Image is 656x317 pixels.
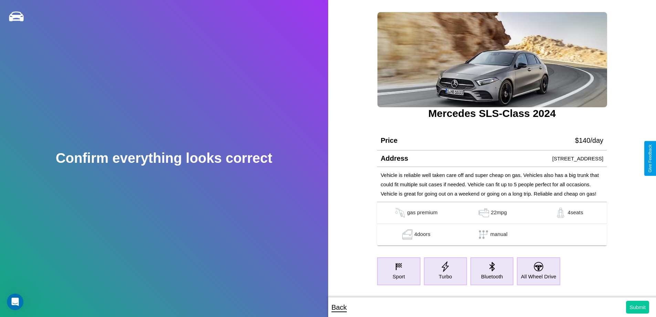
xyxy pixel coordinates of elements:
[381,155,408,162] h4: Address
[7,294,23,310] iframe: Intercom live chat
[477,208,491,218] img: gas
[491,208,507,218] p: 22 mpg
[393,272,405,281] p: Sport
[648,145,653,172] div: Give Feedback
[400,229,414,240] img: gas
[439,272,452,281] p: Turbo
[552,154,603,163] p: [STREET_ADDRESS]
[377,108,607,119] h3: Mercedes SLS-Class 2024
[381,170,603,198] p: Vehicle is reliable well taken care off and super cheap on gas. Vehicles also has a big trunk tha...
[381,137,397,145] h4: Price
[521,272,556,281] p: All Wheel Drive
[56,150,272,166] h2: Confirm everything looks correct
[377,202,607,246] table: simple table
[414,229,430,240] p: 4 doors
[490,229,508,240] p: manual
[393,208,407,218] img: gas
[481,272,503,281] p: Bluetooth
[575,134,603,147] p: $ 140 /day
[407,208,437,218] p: gas premium
[332,301,347,314] p: Back
[568,208,583,218] p: 4 seats
[554,208,568,218] img: gas
[626,301,649,314] button: Submit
